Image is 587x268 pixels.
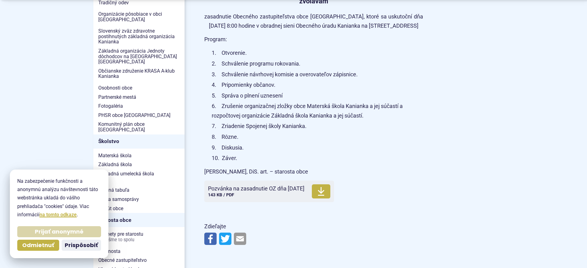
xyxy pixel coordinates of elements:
a: Organizácie pôsobiace v obci [GEOGRAPHIC_DATA] [93,10,185,24]
span: Fotogaléria [98,102,180,111]
a: Štatút obce [93,204,185,213]
li: Záver. [212,154,423,163]
li: Diskusia. [212,143,423,153]
span: Pozvánka na zasadnutie OZ dňa [DATE] [208,186,304,192]
a: Základná organizácia Jednoty dôchodcov na [GEOGRAPHIC_DATA] [GEOGRAPHIC_DATA] [93,46,185,66]
a: Občianske združenie KRASA A-klub Kanianka [93,66,185,81]
span: Slovenský zväz zdravotne postihnutých základná organizácia Kanianka [98,26,180,46]
a: Úradná tabuľa [93,186,185,195]
li: Schválenie programu rokovania. [212,59,423,69]
li: Schválenie návrhovej komisie a overovateľov zápisnice. [212,70,423,79]
li: Rôzne. [212,132,423,142]
span: Partnerské mestá [98,93,180,102]
p: Na zabezpečenie funkčnosti a anonymnú analýzu návštevnosti táto webstránka ukladá do vášho prehli... [17,177,101,219]
a: na tomto odkaze [39,212,77,218]
a: Partnerské mestá [93,93,185,102]
a: Starosta obce [93,213,185,227]
button: Prispôsobiť [62,240,101,251]
a: Osobnosti obce [93,83,185,93]
span: Obecné zastupiteľstvo [98,256,180,265]
span: Úloha samosprávy [98,195,180,204]
p: zasadnutie Obecného zastupiteľstva obce [GEOGRAPHIC_DATA], ktoré sa uskutoční dňa [DATE] 8:00 hod... [204,12,423,31]
a: Obecné zastupiteľstvo [93,256,185,265]
a: Školstvo [93,134,185,149]
img: Zdieľať na Twitteri [219,233,231,245]
span: 143 KB / PDF [208,192,234,198]
span: Organizácie pôsobiace v obci [GEOGRAPHIC_DATA] [98,10,180,24]
p: [PERSON_NAME], DiS. art. – starosta obce [204,167,423,177]
span: PHSR obce [GEOGRAPHIC_DATA] [98,111,180,120]
li: Zriadenie Spojenej školy Kanianka. [212,122,423,131]
a: Prednosta [93,247,185,256]
span: Základná umelecká škola [98,169,180,178]
span: Prispôsobiť [65,242,98,249]
a: Podnety pre starostuVyriešme to spolu [93,230,185,244]
a: Fotogaléria [93,102,185,111]
span: Základná škola [98,160,180,169]
a: Pozvánka na zasadnutie OZ dňa [DATE]143 KB / PDF [204,181,334,202]
span: Komunitný plán obce [GEOGRAPHIC_DATA] [98,120,180,134]
span: Odmietnuť [22,242,54,249]
span: Prijať anonymné [35,228,84,235]
span: Občianske združenie KRASA A-klub Kanianka [98,66,180,81]
a: PHSR obce [GEOGRAPHIC_DATA] [93,111,185,120]
button: Prijať anonymné [17,226,101,237]
a: Komunitný plán obce [GEOGRAPHIC_DATA] [93,120,185,134]
span: Vyriešme to spolu [98,238,180,242]
li: Pripomienky občanov. [212,80,423,90]
a: Základná škola [93,160,185,169]
a: Základná umelecká škola [93,169,185,178]
span: Základná organizácia Jednoty dôchodcov na [GEOGRAPHIC_DATA] [GEOGRAPHIC_DATA] [98,46,180,66]
img: Zdieľať e-mailom [234,233,246,245]
span: Starosta obce [98,215,180,225]
img: Zdieľať na Facebooku [204,233,217,245]
li: Zrušenie organizačnej zložky obce Materská škola Kanianka a jej súčastí a rozpočtovej organizácie... [212,102,423,120]
span: Štatút obce [98,204,180,213]
a: Úloha samosprávy [93,195,185,204]
button: Odmietnuť [17,240,59,251]
span: Podnety pre starostu [98,230,180,244]
a: Materská škola [93,151,185,160]
span: Úradná tabuľa [98,186,180,195]
p: Program: [204,35,423,44]
li: Správa o plnení uznesení [212,91,423,101]
span: Školstvo [98,137,180,146]
span: Osobnosti obce [98,83,180,93]
li: Otvorenie. [212,48,423,58]
span: Materská škola [98,151,180,160]
p: Zdieľajte [204,222,423,231]
span: Prednosta [98,247,180,256]
a: Slovenský zväz zdravotne postihnutých základná organizácia Kanianka [93,26,185,46]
